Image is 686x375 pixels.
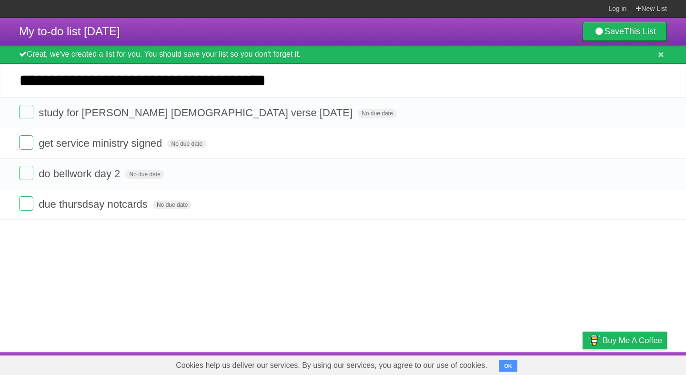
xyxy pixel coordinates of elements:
[39,168,122,180] span: do bellwork day 2
[153,201,192,209] span: No due date
[499,360,517,372] button: OK
[358,109,396,118] span: No due date
[456,355,476,373] a: About
[166,356,497,375] span: Cookies help us deliver our services. By using our services, you agree to our use of cookies.
[39,107,355,119] span: study for [PERSON_NAME] [DEMOGRAPHIC_DATA] verse [DATE]
[39,198,150,210] span: due thursdsay notcards
[487,355,526,373] a: Developers
[19,25,120,38] span: My to-do list [DATE]
[39,137,164,149] span: get service ministry signed
[570,355,595,373] a: Privacy
[583,332,667,349] a: Buy me a coffee
[624,27,656,36] b: This List
[19,135,33,150] label: Done
[603,332,662,349] span: Buy me a coffee
[583,22,667,41] a: SaveThis List
[19,196,33,211] label: Done
[607,355,667,373] a: Suggest a feature
[125,170,164,179] span: No due date
[538,355,559,373] a: Terms
[19,166,33,180] label: Done
[587,332,600,348] img: Buy me a coffee
[167,140,206,148] span: No due date
[19,105,33,119] label: Done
